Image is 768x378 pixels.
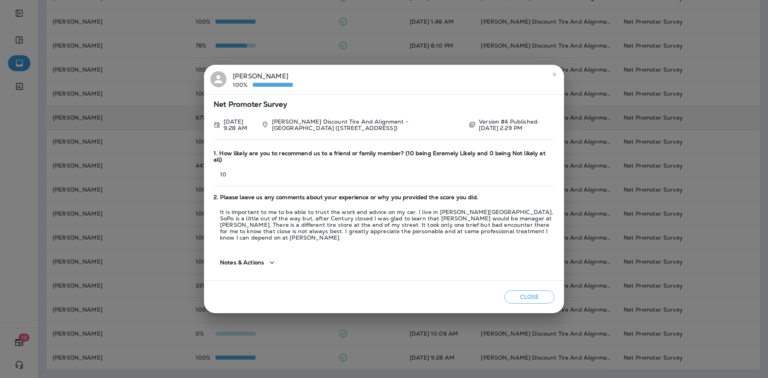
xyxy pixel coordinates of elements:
[214,194,554,201] span: 2. Please leave us any comments about your experience or why you provided the score you did.
[214,209,554,241] p: It is important to me to be able to trust the work and advice on my car. I live in [PERSON_NAME][...
[233,82,253,88] p: 100%
[214,150,554,164] span: 1. How likely are you to recommend us to a friend or family member? (10 being Exremely Likely and...
[214,171,554,178] p: 10
[233,71,293,88] div: [PERSON_NAME]
[224,118,255,131] p: Aug 23, 2025 9:28 AM
[272,118,462,131] p: [PERSON_NAME] Discount Tire And Alignment - [GEOGRAPHIC_DATA] ([STREET_ADDRESS])
[504,290,554,304] button: Close
[214,101,554,108] span: Net Promoter Survey
[548,68,561,81] button: close
[220,259,264,266] span: Notes & Actions
[214,251,283,274] button: Notes & Actions
[479,118,554,131] p: Version #4 Published: [DATE] 2:29 PM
